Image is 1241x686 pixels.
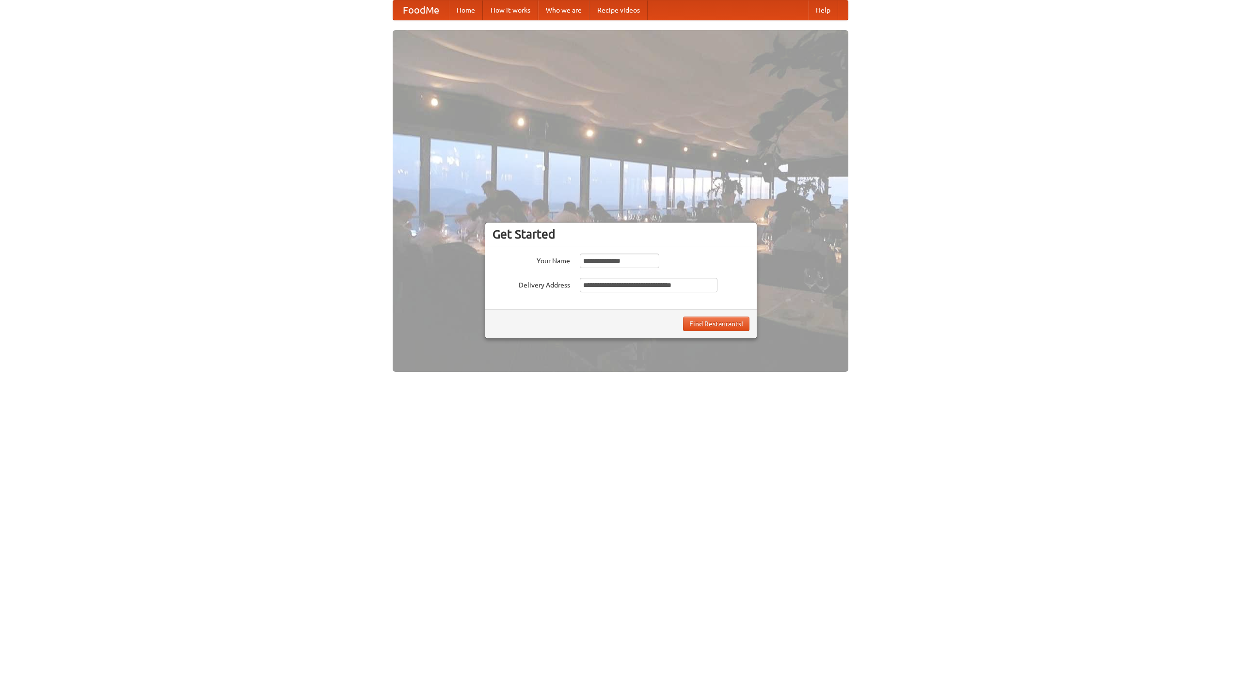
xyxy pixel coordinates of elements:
a: Home [449,0,483,20]
button: Find Restaurants! [683,317,749,331]
a: FoodMe [393,0,449,20]
a: Recipe videos [589,0,648,20]
label: Delivery Address [493,278,570,290]
a: How it works [483,0,538,20]
label: Your Name [493,254,570,266]
a: Help [808,0,838,20]
h3: Get Started [493,227,749,241]
a: Who we are [538,0,589,20]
